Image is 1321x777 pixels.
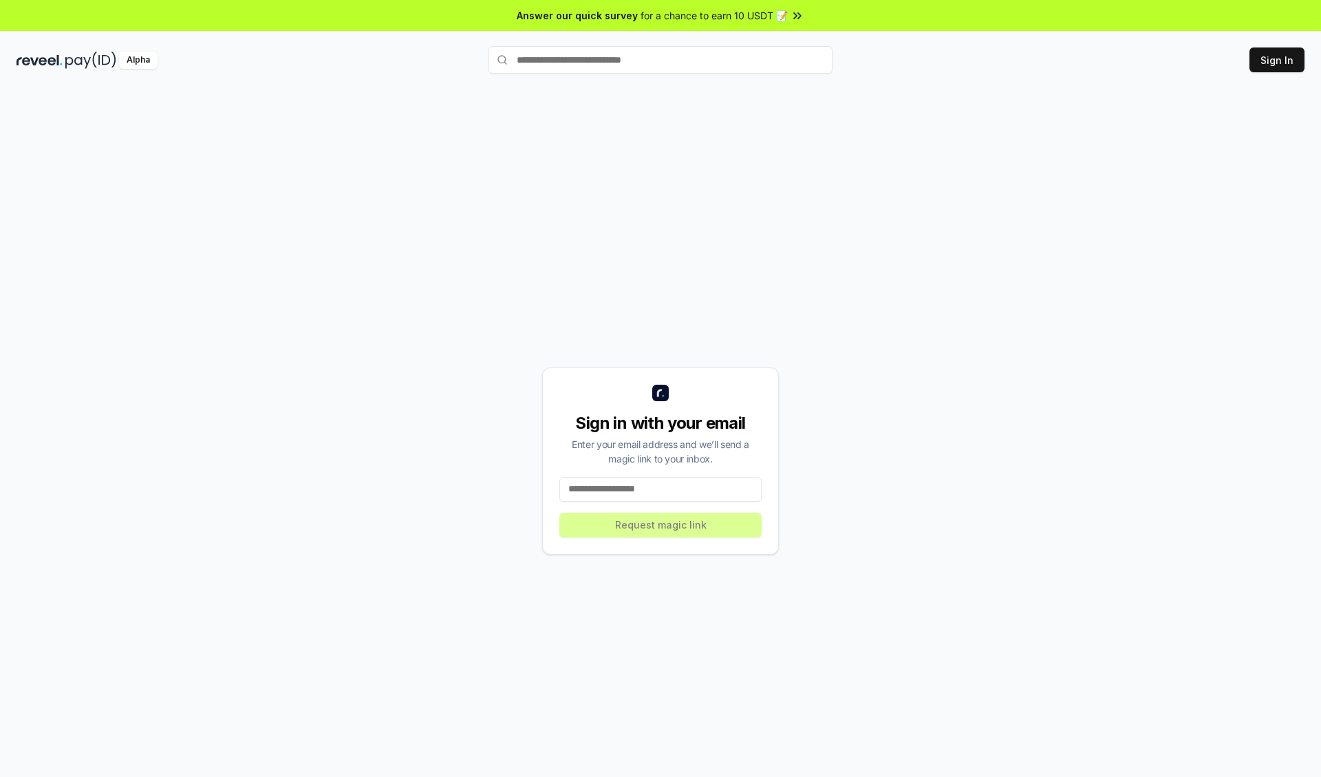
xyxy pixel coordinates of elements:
img: pay_id [65,52,116,69]
button: Sign In [1249,47,1304,72]
span: Answer our quick survey [517,8,638,23]
div: Alpha [119,52,158,69]
span: for a chance to earn 10 USDT 📝 [641,8,788,23]
div: Enter your email address and we’ll send a magic link to your inbox. [559,437,762,466]
div: Sign in with your email [559,412,762,434]
img: reveel_dark [17,52,63,69]
img: logo_small [652,385,669,401]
